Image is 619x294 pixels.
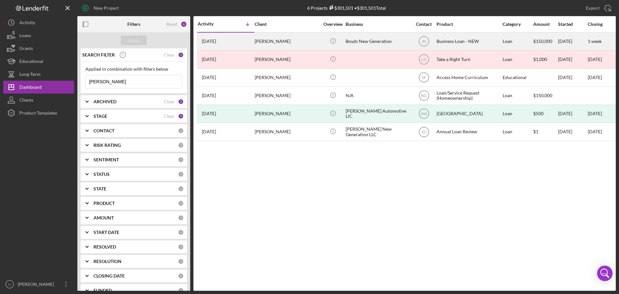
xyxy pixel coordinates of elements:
div: [DATE] [558,51,587,68]
b: RESOLVED [93,244,116,249]
b: START DATE [93,230,119,235]
button: Long-Term [3,68,74,81]
b: CONTACT [93,128,114,133]
div: 0 [178,244,184,250]
div: Loan/Service Request (Homeownership) [437,87,501,104]
b: ARCHIVED [93,99,116,104]
div: [DATE] [558,69,587,86]
div: 0 [178,200,184,206]
div: [PERSON_NAME] [255,87,319,104]
text: SF [421,76,426,80]
div: [PERSON_NAME] [255,51,319,68]
div: 0 [178,157,184,163]
div: Clear [164,114,175,119]
b: STATUS [93,172,110,177]
div: 0 [178,128,184,134]
b: Filters [127,22,140,27]
div: 0 [178,273,184,279]
div: 5 [178,113,184,119]
div: Activity [19,16,35,31]
div: [PERSON_NAME] [255,123,319,140]
button: Export [579,2,616,15]
div: Take a Right Turn [437,51,501,68]
div: 6 Projects • $301,501 Total [307,5,386,11]
div: Client [255,22,319,27]
div: 0 [178,186,184,192]
div: Long-Term [19,68,41,82]
time: 2024-06-04 23:48 [202,93,216,98]
div: 2 [178,99,184,105]
span: $150,000 [533,38,552,44]
div: Educational [503,69,533,86]
b: SENTIMENT [93,157,119,162]
time: 2021-11-11 23:59 [202,129,216,134]
div: [PERSON_NAME] Automotive LlC [346,105,410,122]
div: Applied in combination with filters below [85,66,182,72]
div: [PERSON_NAME] [255,69,319,86]
div: Business Loan - NEW [437,33,501,50]
div: [DATE] [558,123,587,140]
span: $150,000 [533,93,552,98]
div: Clear [164,99,175,104]
div: Clear [164,52,175,57]
time: 2025-01-31 16:03 [202,57,216,62]
div: Loan [503,105,533,122]
div: Loans [19,29,31,44]
div: Contact [412,22,436,27]
b: AMOUNT [93,215,114,220]
div: $1,000 [533,51,557,68]
div: [PERSON_NAME] New Generation LLC [346,123,410,140]
time: 2025-09-17 20:15 [202,39,216,44]
b: RISK RATING [93,143,121,148]
div: 1 [178,52,184,58]
div: 0 [178,229,184,235]
div: [GEOGRAPHIC_DATA] [437,105,501,122]
span: $1 [533,129,538,134]
div: Amount [533,22,557,27]
div: 0 [178,259,184,264]
time: 2024-11-19 21:37 [202,75,216,80]
div: 8 [181,21,187,27]
div: [DATE] [558,33,587,50]
div: 0 [178,171,184,177]
div: New Project [93,2,119,15]
button: Educational [3,55,74,68]
div: Boyds New Generation [346,33,410,50]
b: PRODUCT [93,201,115,206]
div: [PERSON_NAME] [255,105,319,122]
div: $500 [533,105,557,122]
a: Dashboard [3,81,74,94]
div: [PERSON_NAME] [16,278,58,292]
div: 0 [178,288,184,293]
div: [DATE] [588,111,602,116]
button: IV[PERSON_NAME] [3,278,74,291]
div: Activity [198,21,226,26]
text: IV [8,283,11,286]
b: CLOSING DATE [93,273,125,279]
time: [DATE] [588,75,602,80]
div: 0 [178,215,184,221]
a: Product Templates [3,106,74,119]
div: N/A [346,87,410,104]
text: LG [421,57,426,62]
button: Grants [3,42,74,55]
button: Activity [3,16,74,29]
button: Loans [3,29,74,42]
div: Business [346,22,410,27]
div: 0 [178,142,184,148]
div: Grants [19,42,33,56]
div: Product Templates [19,106,57,121]
div: [DATE] [558,105,587,122]
b: FUNDED [93,288,112,293]
b: SEARCH FILTER [82,52,115,57]
div: Loan [503,123,533,140]
button: Clients [3,94,74,106]
time: 1 week [588,38,602,44]
div: Category [503,22,533,27]
b: RESOLUTION [93,259,122,264]
div: Export [586,2,600,15]
div: Reset [166,22,177,27]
